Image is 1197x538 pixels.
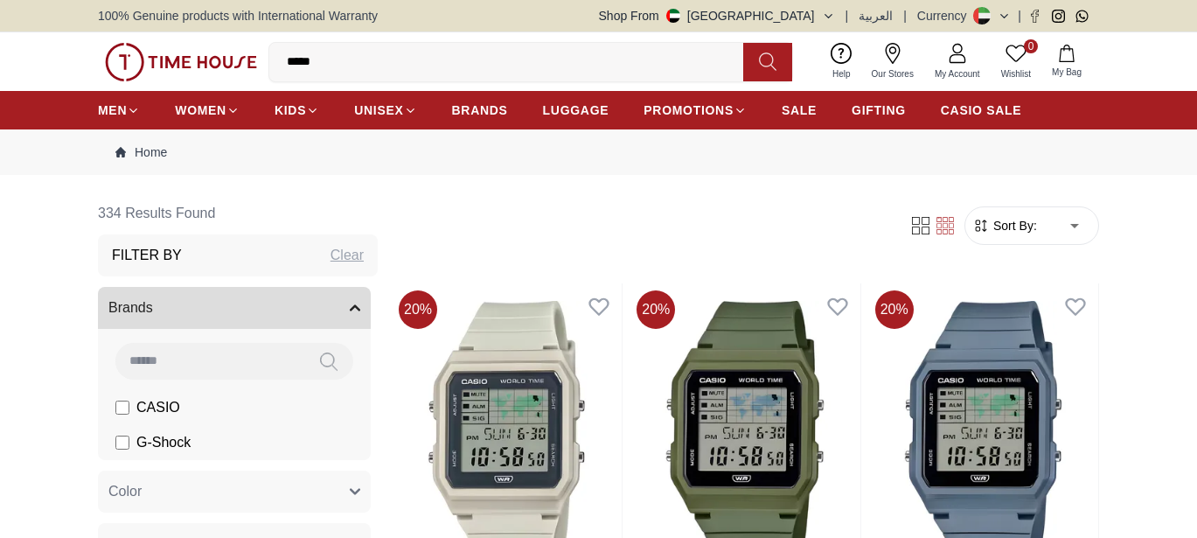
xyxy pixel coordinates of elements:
[637,290,675,329] span: 20 %
[175,101,226,119] span: WOMEN
[108,297,153,318] span: Brands
[875,290,914,329] span: 20 %
[98,7,378,24] span: 100% Genuine products with International Warranty
[972,217,1037,234] button: Sort By:
[98,192,378,234] h6: 334 Results Found
[115,143,167,161] a: Home
[859,7,893,24] button: العربية
[941,101,1022,119] span: CASIO SALE
[105,43,257,81] img: ...
[98,129,1099,175] nav: Breadcrumb
[115,436,129,450] input: G-Shock
[822,39,861,84] a: Help
[666,9,680,23] img: United Arab Emirates
[599,7,835,24] button: Shop From[GEOGRAPHIC_DATA]
[994,67,1038,80] span: Wishlist
[452,101,508,119] span: BRANDS
[275,94,319,126] a: KIDS
[928,67,987,80] span: My Account
[136,397,180,418] span: CASIO
[1052,10,1065,23] a: Instagram
[1045,66,1089,79] span: My Bag
[354,94,416,126] a: UNISEX
[1028,10,1041,23] a: Facebook
[543,94,609,126] a: LUGGAGE
[175,94,240,126] a: WOMEN
[846,7,849,24] span: |
[399,290,437,329] span: 20 %
[331,245,364,266] div: Clear
[1075,10,1089,23] a: Whatsapp
[852,101,906,119] span: GIFTING
[644,94,747,126] a: PROMOTIONS
[644,101,734,119] span: PROMOTIONS
[852,94,906,126] a: GIFTING
[903,7,907,24] span: |
[354,101,403,119] span: UNISEX
[991,39,1041,84] a: 0Wishlist
[543,101,609,119] span: LUGGAGE
[98,94,140,126] a: MEN
[990,217,1037,234] span: Sort By:
[115,401,129,415] input: CASIO
[917,7,974,24] div: Currency
[112,245,182,266] h3: Filter By
[136,432,191,453] span: G-Shock
[861,39,924,84] a: Our Stores
[1041,41,1092,82] button: My Bag
[275,101,306,119] span: KIDS
[1024,39,1038,53] span: 0
[941,94,1022,126] a: CASIO SALE
[782,94,817,126] a: SALE
[108,481,142,502] span: Color
[1018,7,1021,24] span: |
[782,101,817,119] span: SALE
[865,67,921,80] span: Our Stores
[98,287,371,329] button: Brands
[452,94,508,126] a: BRANDS
[98,471,371,513] button: Color
[98,101,127,119] span: MEN
[825,67,858,80] span: Help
